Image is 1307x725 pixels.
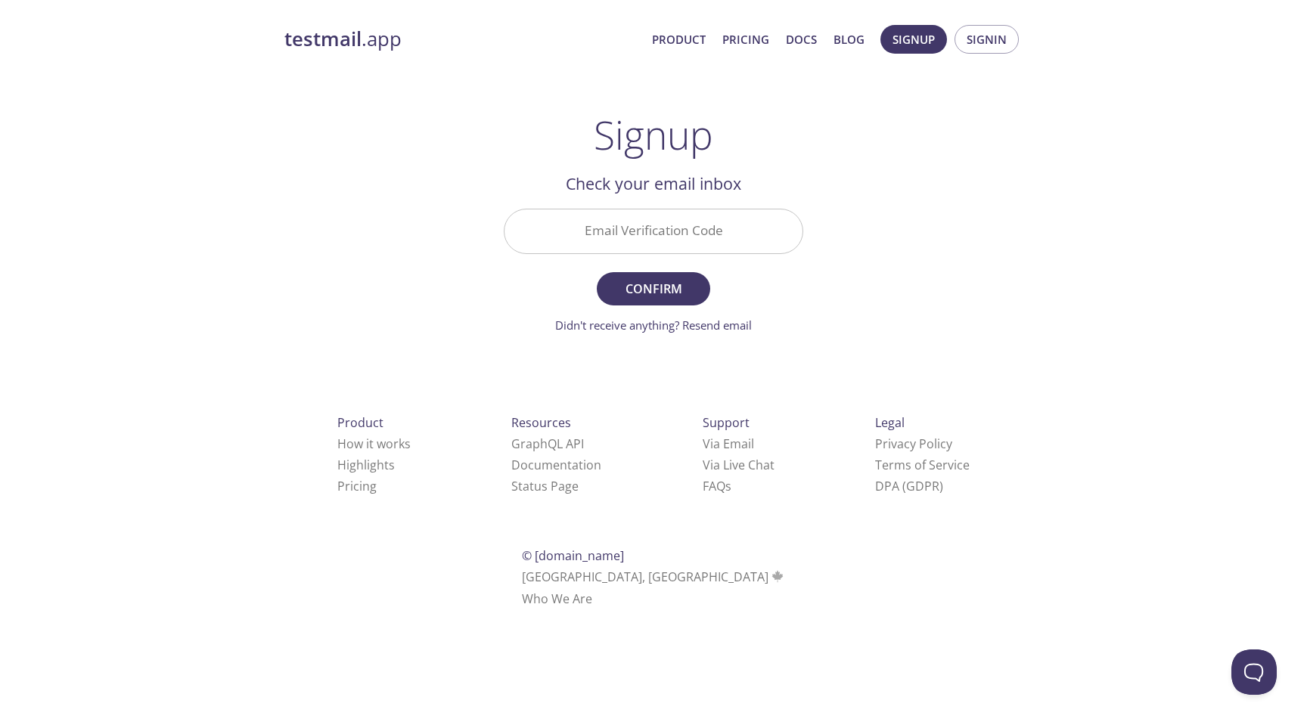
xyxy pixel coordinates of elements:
[337,435,411,452] a: How it works
[893,29,935,49] span: Signup
[522,569,786,585] span: [GEOGRAPHIC_DATA], [GEOGRAPHIC_DATA]
[504,171,803,197] h2: Check your email inbox
[337,457,395,473] a: Highlights
[511,478,579,494] a: Status Page
[875,435,952,452] a: Privacy Policy
[703,414,750,431] span: Support
[613,278,694,299] span: Confirm
[555,318,752,333] a: Didn't receive anything? Resend email
[722,29,769,49] a: Pricing
[1231,649,1277,695] iframe: Help Scout Beacon - Open
[834,29,865,49] a: Blog
[511,414,571,431] span: Resources
[337,414,383,431] span: Product
[522,547,624,564] span: © [DOMAIN_NAME]
[652,29,706,49] a: Product
[511,435,584,452] a: GraphQL API
[786,29,817,49] a: Docs
[725,478,731,494] span: s
[955,25,1019,54] button: Signin
[703,435,754,452] a: Via Email
[875,478,943,494] a: DPA (GDPR)
[703,457,775,473] a: Via Live Chat
[875,457,970,473] a: Terms of Service
[511,457,601,473] a: Documentation
[337,478,377,494] a: Pricing
[875,414,905,431] span: Legal
[967,29,1007,49] span: Signin
[703,478,731,494] a: FAQ
[880,25,947,54] button: Signup
[284,26,362,52] strong: testmail
[594,112,713,157] h1: Signup
[597,272,710,305] button: Confirm
[284,26,640,52] a: testmail.app
[522,590,592,607] a: Who We Are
